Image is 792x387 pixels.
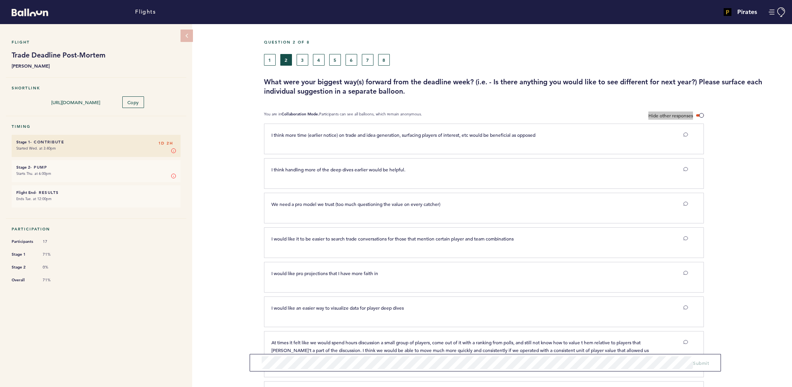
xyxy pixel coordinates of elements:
[264,112,422,120] p: You are in Participants can see all balloons, which remain anonymous.
[16,139,176,145] h6: - Contribute
[271,201,440,207] span: We need a pro model we trust (too much questioning the value on every catcher)
[297,54,308,66] button: 3
[43,252,66,257] span: 71%
[264,54,276,66] button: 1
[12,51,181,60] h1: Trade Deadline Post-Mortem
[346,54,357,66] button: 6
[281,112,319,117] b: Collaboration Mode.
[271,132,535,138] span: I think more time (earlier notice) on trade and idea generation, surfacing players of interest, e...
[127,99,139,105] span: Copy
[737,7,757,17] h4: Pirates
[271,270,378,276] span: I would like pro projections that I have more faith in
[16,190,35,195] small: Flight End
[135,8,156,16] a: Flights
[313,54,325,66] button: 4
[264,77,786,96] h3: What were your biggest way(s) forward from the deadline week? (i.e. - Is there anything you would...
[329,54,341,66] button: 5
[158,139,173,147] span: 1D 2H
[12,124,181,129] h5: Timing
[122,96,144,108] button: Copy
[16,190,176,195] h6: - Results
[12,276,35,284] span: Overall
[271,235,514,242] span: I would like it to be easier to search trade conversations for those that mention certain player ...
[648,112,693,119] span: Hide other responses
[12,251,35,258] span: Stage 1
[16,165,176,170] h6: - Pump
[43,277,66,283] span: 71%
[264,40,786,45] h5: Question 2 of 8
[16,146,56,151] time: Started Wed. at 3:40pm
[12,263,35,271] span: Stage 2
[271,339,650,361] span: At times it felt like we would spend hours discussion a small group of players, come out of it wi...
[693,359,709,367] button: Submit
[271,166,405,173] span: I think handling more of the deep dives earlier would be helpful.
[12,40,181,45] h5: Flight
[280,54,292,66] button: 2
[271,305,404,311] span: I would like an easier way to visualize data for player deep dives
[12,62,181,70] b: [PERSON_NAME]
[769,7,786,17] button: Manage Account
[16,171,51,176] time: Starts Thu. at 6:00pm
[693,360,709,366] span: Submit
[12,9,48,16] svg: Balloon
[16,196,52,201] time: Ends Tue. at 12:00pm
[12,227,181,232] h5: Participation
[43,265,66,270] span: 0%
[6,8,48,16] a: Balloon
[378,54,390,66] button: 8
[12,85,181,91] h5: Shortlink
[16,165,30,170] small: Stage 2
[12,238,35,246] span: Participants
[43,239,66,244] span: 17
[16,139,30,145] small: Stage 1
[362,54,373,66] button: 7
